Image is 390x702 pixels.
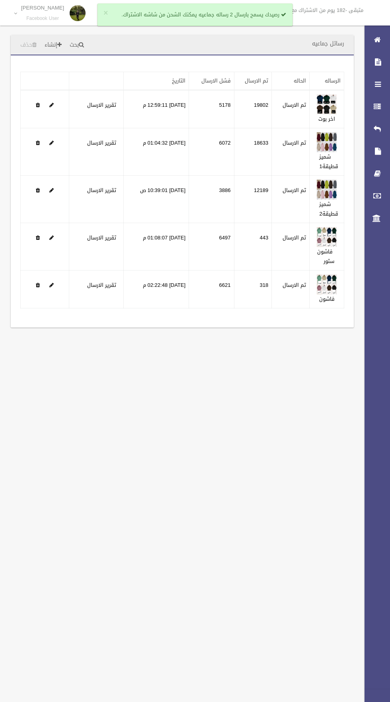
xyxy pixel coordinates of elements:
[124,128,189,176] td: [DATE] 01:04:32 م
[189,176,234,223] td: 3886
[317,227,337,247] img: 638936222690103505.jpg
[87,280,116,290] a: تقرير الارسال
[317,94,337,114] img: 638934416911971616.jpeg
[124,223,189,271] td: [DATE] 01:08:07 م
[234,223,272,271] td: 443
[87,100,116,110] a: تقرير الارسال
[124,271,189,308] td: [DATE] 02:22:48 م
[317,180,337,200] img: 638934433041530280.jpeg
[87,185,116,195] a: تقرير الارسال
[317,275,337,294] img: 638936270670580589.jpg
[66,38,87,53] a: بحث
[97,4,292,26] div: رصيدك يسمح بارسال 2 رساله جماعيه يمكنك الشحن من شاشه الاشتراك.
[245,76,268,86] a: تم الارسال
[319,294,335,304] a: فاشون
[21,5,64,11] p: [PERSON_NAME]
[317,233,337,243] a: Edit
[49,100,54,110] a: Edit
[49,185,54,195] a: Edit
[189,128,234,176] td: 6072
[189,90,234,128] td: 5178
[49,280,54,290] a: Edit
[21,16,64,22] small: Facebook User
[124,90,189,128] td: [DATE] 12:59:11 م
[317,280,337,290] a: Edit
[124,176,189,223] td: [DATE] 10:39:01 ص
[317,185,337,195] a: Edit
[283,100,306,110] label: تم الارسال
[201,76,231,86] a: فشل الارسال
[234,176,272,223] td: 12189
[234,90,272,128] td: 19802
[49,233,54,243] a: Edit
[317,138,337,148] a: Edit
[272,72,310,90] th: الحاله
[87,138,116,148] a: تقرير الارسال
[103,9,108,17] button: ×
[189,271,234,308] td: 6621
[189,223,234,271] td: 6497
[319,152,338,171] a: شميز قطيقة1
[172,76,185,86] a: التاريخ
[283,280,306,290] label: تم الارسال
[283,138,306,148] label: تم الارسال
[317,132,337,152] img: 638934519126927781.jpg
[318,114,335,124] a: اخر بوت
[283,233,306,243] label: تم الارسال
[87,233,116,243] a: تقرير الارسال
[319,199,338,219] a: شميز قطيقة2
[317,247,334,266] a: فاشون ستور
[234,271,272,308] td: 318
[317,100,337,110] a: Edit
[41,38,65,53] a: إنشاء
[302,36,354,51] header: رسائل جماعيه
[283,186,306,195] label: تم الارسال
[234,128,272,176] td: 18633
[310,72,344,90] th: الرساله
[49,138,54,148] a: Edit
